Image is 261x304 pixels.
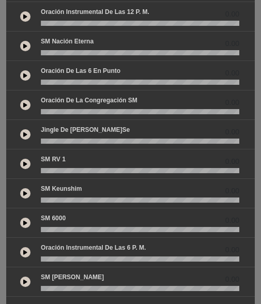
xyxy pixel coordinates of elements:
[225,98,239,107] font: 0.00
[41,185,82,192] font: SM Keunshim
[41,8,149,16] font: Oración instrumental de las 12 p. m.
[225,39,239,48] font: 0.00
[225,128,239,136] font: 0.00
[41,67,120,74] font: Oración de las 6 en punto
[225,187,239,195] font: 0.00
[41,244,146,251] font: Oración instrumental de las 6 p. m.
[41,97,137,104] font: Oración de la Congregación SM
[225,69,239,77] font: 0.00
[225,10,239,18] font: 0.00
[41,215,66,222] font: SM 6000
[41,273,104,281] font: SM [PERSON_NAME]
[41,38,94,45] font: SM Nación Eterna
[225,157,239,165] font: 0.00
[41,126,130,133] font: Jingle de [PERSON_NAME]se
[225,275,239,283] font: 0.00
[41,156,66,163] font: SM RV 1
[225,246,239,254] font: 0.00
[225,216,239,224] font: 0.00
